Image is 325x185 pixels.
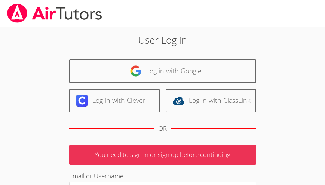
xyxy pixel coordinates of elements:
[158,123,167,134] div: OR
[46,33,280,47] h2: User Log in
[69,172,123,180] label: Email or Username
[130,65,142,77] img: google-logo-50288ca7cdecda66e5e0955fdab243c47b7ad437acaf1139b6f446037453330a.svg
[69,145,256,165] p: You need to sign in or sign up before continuing
[69,89,160,112] a: Log in with Clever
[69,59,256,83] a: Log in with Google
[166,89,256,112] a: Log in with ClassLink
[172,95,184,107] img: classlink-logo-d6bb404cc1216ec64c9a2012d9dc4662098be43eaf13dc465df04b49fa7ab582.svg
[76,95,88,107] img: clever-logo-6eab21bc6e7a338710f1a6ff85c0baf02591cd810cc4098c63d3a4b26e2feb20.svg
[6,4,103,23] img: airtutors_banner-c4298cdbf04f3fff15de1276eac7730deb9818008684d7c2e4769d2f7ddbe033.png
